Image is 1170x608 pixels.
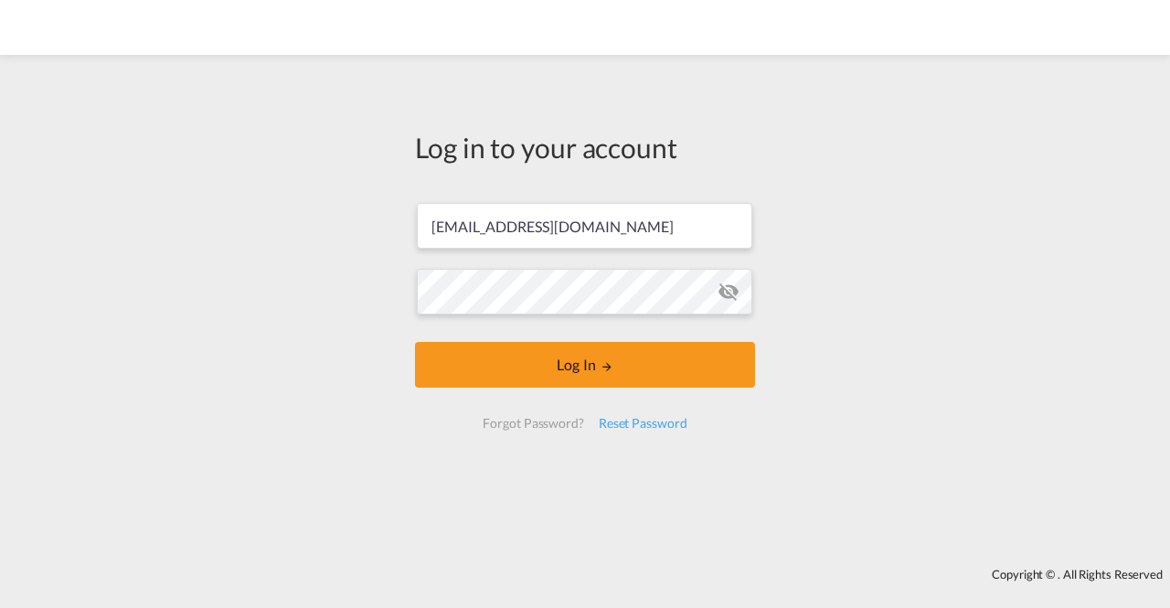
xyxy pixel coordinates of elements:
div: Log in to your account [415,128,755,166]
div: Reset Password [591,407,695,440]
div: Forgot Password? [475,407,590,440]
button: LOGIN [415,342,755,388]
md-icon: icon-eye-off [718,281,739,303]
input: Enter email/phone number [417,203,752,249]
